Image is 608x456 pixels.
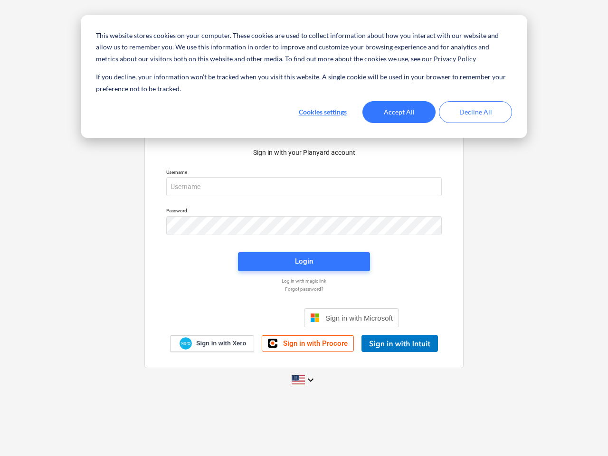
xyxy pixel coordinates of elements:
span: Sign in with Procore [283,339,348,348]
a: Sign in with Procore [262,335,354,351]
div: Login [295,255,313,267]
iframe: Sign in with Google Button [204,307,301,328]
span: Sign in with Xero [196,339,246,348]
a: Log in with magic link [161,278,446,284]
p: Username [166,169,442,177]
img: Xero logo [180,337,192,350]
p: Sign in with your Planyard account [166,148,442,158]
input: Username [166,177,442,196]
iframe: Chat Widget [560,410,608,456]
div: Cookie banner [81,15,527,138]
button: Cookies settings [286,101,359,123]
button: Decline All [439,101,512,123]
span: Sign in with Microsoft [325,314,393,322]
p: This website stores cookies on your computer. These cookies are used to collect information about... [96,30,512,65]
button: Accept All [362,101,436,123]
a: Forgot password? [161,286,446,292]
button: Login [238,252,370,271]
p: If you decline, your information won’t be tracked when you visit this website. A single cookie wi... [96,71,512,95]
a: Sign in with Xero [170,335,255,352]
i: keyboard_arrow_down [305,374,316,386]
img: Microsoft logo [310,313,320,323]
p: Password [166,208,442,216]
